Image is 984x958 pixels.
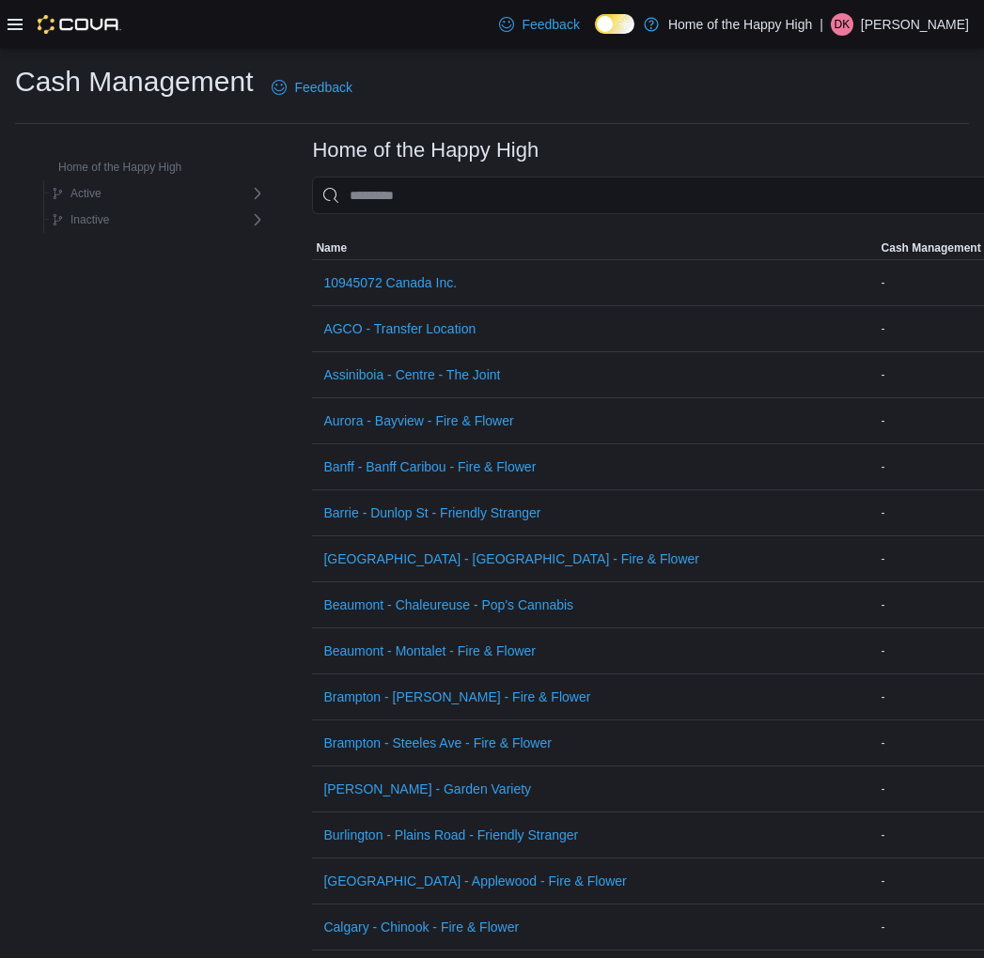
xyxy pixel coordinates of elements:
[316,310,483,348] button: AGCO - Transfer Location
[595,34,596,35] span: Dark Mode
[861,13,969,36] p: [PERSON_NAME]
[668,13,812,36] p: Home of the Happy High
[38,15,121,34] img: Cova
[323,457,536,476] span: Banff - Banff Caribou - Fire & Flower
[323,365,500,384] span: Assiniboia - Centre - The Joint
[316,494,548,532] button: Barrie - Dunlop St - Friendly Stranger
[44,182,109,205] button: Active
[70,186,102,201] span: Active
[316,908,526,946] button: Calgary - Chinook - Fire & Flower
[522,15,579,34] span: Feedback
[323,780,531,798] span: [PERSON_NAME] - Garden Variety
[316,264,464,301] button: 10945072 Canada Inc.
[294,78,351,97] span: Feedback
[316,678,598,716] button: Brampton - [PERSON_NAME] - Fire & Flower
[316,632,543,670] button: Beaumont - Montalet - Fire & Flower
[316,540,707,578] button: [GEOGRAPHIC_DATA] - [GEOGRAPHIC_DATA] - Fire & Flower
[316,724,559,762] button: Brampton - Steeles Ave - Fire & Flower
[323,918,519,936] span: Calgary - Chinook - Fire & Flower
[835,13,851,36] span: DK
[264,69,359,106] a: Feedback
[316,240,347,255] span: Name
[831,13,853,36] div: Daniel Khong
[492,6,586,43] a: Feedback
[316,356,508,394] button: Assiniboia - Centre - The Joint
[323,641,536,660] span: Beaumont - Montalet - Fire & Flower
[323,503,540,522] span: Barrie - Dunlop St - Friendly Stranger
[316,402,521,440] button: Aurora - Bayview - Fire & Flower
[323,688,590,706] span: Brampton - [PERSON_NAME] - Fire & Flower
[312,139,539,162] h3: Home of the Happy High
[323,595,573,614] span: Beaumont - Chaleureuse - Pop's Cannabis
[316,770,539,808] button: [PERSON_NAME] - Garden Variety
[58,160,181,175] span: Home of the Happy High
[316,862,633,900] button: [GEOGRAPHIC_DATA] - Applewood - Fire & Flower
[316,586,581,624] button: Beaumont - Chaleureuse - Pop's Cannabis
[595,14,634,34] input: Dark Mode
[316,816,586,854] button: Burlington - Plains Road - Friendly Stranger
[323,734,552,752] span: Brampton - Steeles Ave - Fire & Flower
[323,319,476,338] span: AGCO - Transfer Location
[44,209,117,231] button: Inactive
[323,549,699,568] span: [GEOGRAPHIC_DATA] - [GEOGRAPHIC_DATA] - Fire & Flower
[323,872,626,890] span: [GEOGRAPHIC_DATA] - Applewood - Fire & Flower
[323,411,513,430] span: Aurora - Bayview - Fire & Flower
[820,13,823,36] p: |
[15,63,253,100] h1: Cash Management
[32,156,189,178] button: Home of the Happy High
[323,273,457,292] span: 10945072 Canada Inc.
[323,826,578,844] span: Burlington - Plains Road - Friendly Stranger
[312,237,877,259] button: Name
[882,240,981,255] span: Cash Management
[316,448,543,486] button: Banff - Banff Caribou - Fire & Flower
[70,212,109,227] span: Inactive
